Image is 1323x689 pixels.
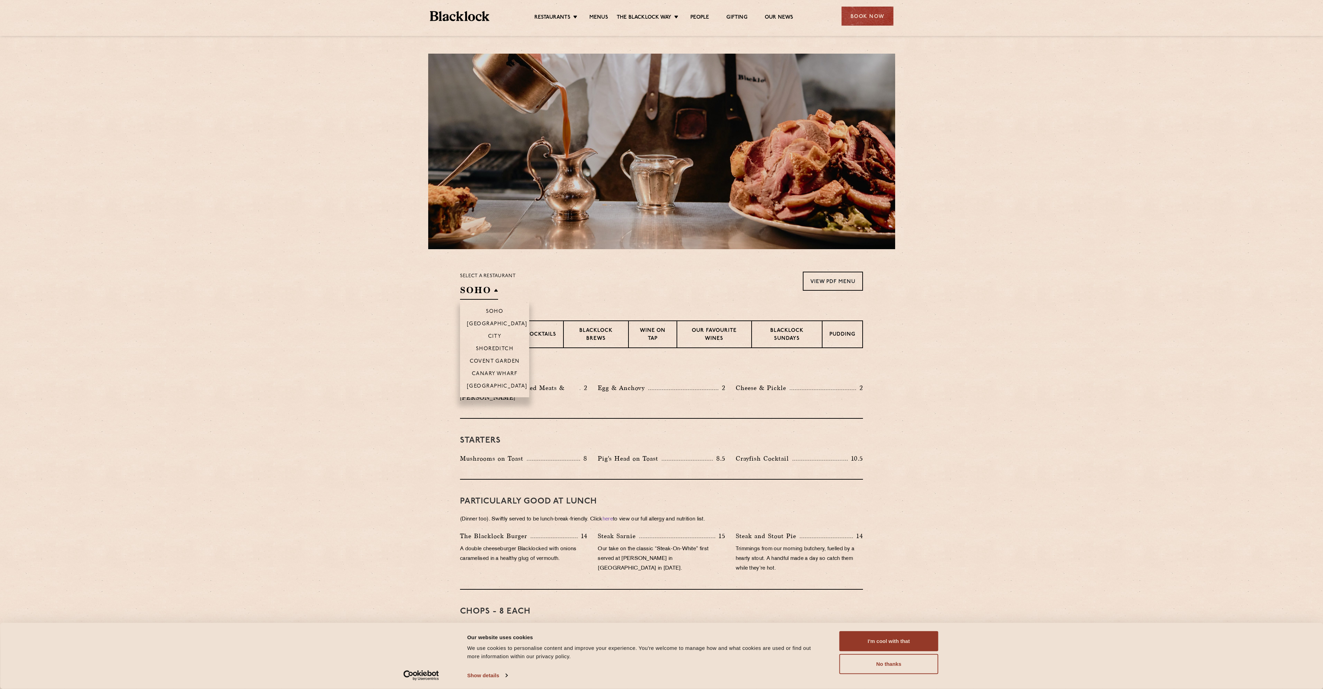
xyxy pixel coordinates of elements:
p: Our take on the classic “Steak-On-White” first served at [PERSON_NAME] in [GEOGRAPHIC_DATA] in [D... [598,544,725,573]
p: Crayfish Cocktail [736,454,792,463]
p: Pudding [829,331,855,339]
p: 14 [853,532,863,541]
p: City [488,334,502,341]
div: We use cookies to personalise content and improve your experience. You're welcome to manage how a... [467,644,824,661]
p: 2 [856,383,863,392]
img: BL_Textured_Logo-footer-cropped.svg [430,11,490,21]
h3: Pre Chop Bites [460,365,863,374]
p: Blacklock Sundays [759,327,815,343]
a: Our News [765,14,793,22]
p: 8 [580,454,587,463]
p: Soho [486,309,504,316]
p: 2 [580,383,587,392]
p: [GEOGRAPHIC_DATA] [467,383,527,390]
p: 2 [718,383,725,392]
p: Blacklock Brews [571,327,621,343]
p: Shoreditch [476,346,514,353]
p: 8.5 [713,454,725,463]
p: 15 [715,532,725,541]
h3: Starters [460,436,863,445]
h2: SOHO [460,284,498,300]
p: Cheese & Pickle [736,383,790,393]
p: Wine on Tap [636,327,670,343]
p: Select a restaurant [460,272,516,281]
a: Restaurants [534,14,570,22]
p: Egg & Anchovy [598,383,648,393]
p: Canary Wharf [472,371,517,378]
p: [GEOGRAPHIC_DATA] [467,321,527,328]
p: (Dinner too). Swiftly served to be lunch-break-friendly. Click to view our full allergy and nutri... [460,515,863,524]
p: Steak and Stout Pie [736,531,800,541]
h3: Chops - 8 each [460,607,863,616]
a: Menus [589,14,608,22]
p: Cocktails [525,331,556,339]
a: View PDF Menu [803,272,863,291]
div: Our website uses cookies [467,633,824,641]
a: here [603,517,613,522]
button: I'm cool with that [839,631,938,651]
div: Book Now [842,7,893,26]
p: Mushrooms on Toast [460,454,527,463]
p: A double cheeseburger Blacklocked with onions caramelised in a healthy glug of vermouth. [460,544,587,564]
p: Covent Garden [470,359,520,365]
button: No thanks [839,654,938,674]
p: 10.5 [848,454,863,463]
a: Gifting [726,14,747,22]
a: The Blacklock Way [617,14,671,22]
a: Usercentrics Cookiebot - opens in a new window [391,670,451,681]
a: Show details [467,670,507,681]
a: People [690,14,709,22]
p: Steak Sarnie [598,531,639,541]
p: Trimmings from our morning butchery, fuelled by a hearty stout. A handful made a day so catch the... [736,544,863,573]
p: Our favourite wines [684,327,744,343]
p: 14 [578,532,588,541]
h3: PARTICULARLY GOOD AT LUNCH [460,497,863,506]
p: Pig's Head on Toast [598,454,662,463]
p: The Blacklock Burger [460,531,531,541]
